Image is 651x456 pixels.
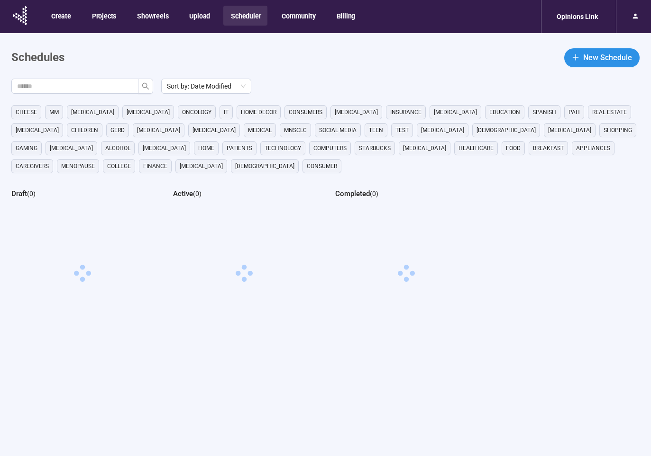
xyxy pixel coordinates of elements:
span: consumer [307,161,337,171]
button: search [138,79,153,94]
span: finance [143,161,167,171]
button: Community [274,6,322,26]
span: PAH [568,107,580,117]
span: [MEDICAL_DATA] [193,125,236,135]
span: shopping [604,125,632,135]
span: [MEDICAL_DATA] [403,143,446,153]
span: [DEMOGRAPHIC_DATA] [235,161,294,171]
span: medical [248,125,272,135]
span: menopause [61,161,95,171]
span: Patients [227,143,252,153]
span: oncology [182,107,211,117]
button: Projects [84,6,123,26]
h2: Active [173,189,193,198]
span: [DEMOGRAPHIC_DATA] [477,125,536,135]
span: cheese [16,107,37,117]
span: home decor [241,107,276,117]
span: [MEDICAL_DATA] [421,125,464,135]
span: [MEDICAL_DATA] [16,125,59,135]
button: Showreels [129,6,175,26]
span: it [224,107,229,117]
span: [MEDICAL_DATA] [548,125,591,135]
span: mnsclc [284,125,307,135]
button: plusNew Schedule [564,48,640,67]
button: Scheduler [223,6,267,26]
span: GERD [110,125,125,135]
span: technology [265,143,301,153]
span: [MEDICAL_DATA] [143,143,186,153]
span: Test [395,125,409,135]
h2: Completed [335,189,370,198]
span: caregivers [16,161,49,171]
span: education [489,107,520,117]
span: [MEDICAL_DATA] [180,161,223,171]
span: Food [506,143,521,153]
span: home [198,143,214,153]
span: Spanish [532,107,556,117]
span: real estate [592,107,627,117]
span: [MEDICAL_DATA] [335,107,378,117]
span: breakfast [533,143,564,153]
span: college [107,161,131,171]
span: Insurance [390,107,422,117]
span: Teen [369,125,383,135]
span: computers [313,143,347,153]
span: search [142,82,149,90]
span: MM [49,107,59,117]
span: ( 0 ) [193,190,202,197]
span: gaming [16,143,37,153]
span: [MEDICAL_DATA] [50,143,93,153]
button: Billing [329,6,362,26]
span: [MEDICAL_DATA] [434,107,477,117]
span: [MEDICAL_DATA] [127,107,170,117]
span: children [71,125,98,135]
h2: Draft [11,189,27,198]
span: consumers [289,107,322,117]
span: appliances [576,143,610,153]
span: [MEDICAL_DATA] [137,125,180,135]
span: alcohol [105,143,130,153]
span: social media [319,125,357,135]
span: New Schedule [583,52,632,63]
span: plus [572,54,579,61]
span: ( 0 ) [27,190,36,197]
button: Upload [182,6,217,26]
h1: Schedules [11,49,64,67]
span: ( 0 ) [370,190,378,197]
div: Opinions Link [551,8,604,26]
span: [MEDICAL_DATA] [71,107,114,117]
span: starbucks [359,143,391,153]
span: healthcare [458,143,494,153]
span: Sort by: Date Modified [167,79,246,93]
button: Create [44,6,78,26]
